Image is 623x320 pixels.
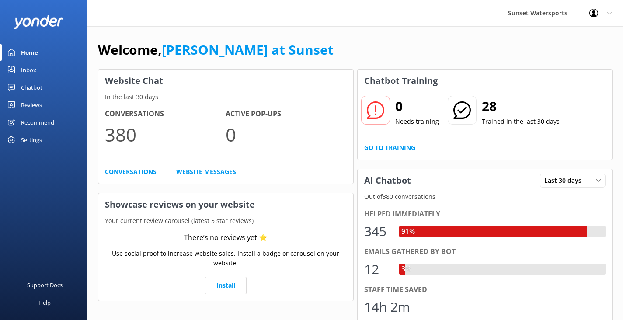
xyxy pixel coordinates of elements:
[21,131,42,149] div: Settings
[105,249,347,268] p: Use social proof to increase website sales. Install a badge or carousel on your website.
[544,176,587,185] span: Last 30 days
[226,120,346,149] p: 0
[27,276,63,294] div: Support Docs
[364,143,415,153] a: Go to Training
[358,70,444,92] h3: Chatbot Training
[38,294,51,311] div: Help
[226,108,346,120] h4: Active Pop-ups
[395,96,439,117] h2: 0
[399,226,417,237] div: 91%
[13,15,63,29] img: yonder-white-logo.png
[21,61,36,79] div: Inbox
[176,167,236,177] a: Website Messages
[205,277,247,294] a: Install
[98,216,353,226] p: Your current review carousel (latest 5 star reviews)
[105,120,226,149] p: 380
[364,246,606,257] div: Emails gathered by bot
[162,41,334,59] a: [PERSON_NAME] at Sunset
[482,96,560,117] h2: 28
[364,221,390,242] div: 345
[21,44,38,61] div: Home
[21,96,42,114] div: Reviews
[364,209,606,220] div: Helped immediately
[364,259,390,280] div: 12
[21,79,42,96] div: Chatbot
[482,117,560,126] p: Trained in the last 30 days
[358,192,613,202] p: Out of 380 conversations
[105,167,157,177] a: Conversations
[98,92,353,102] p: In the last 30 days
[98,39,334,60] h1: Welcome,
[98,193,353,216] h3: Showcase reviews on your website
[358,169,418,192] h3: AI Chatbot
[364,296,410,317] div: 14h 2m
[399,264,413,275] div: 3%
[395,117,439,126] p: Needs training
[105,108,226,120] h4: Conversations
[98,70,353,92] h3: Website Chat
[364,284,606,296] div: Staff time saved
[184,232,268,243] div: There’s no reviews yet ⭐
[21,114,54,131] div: Recommend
